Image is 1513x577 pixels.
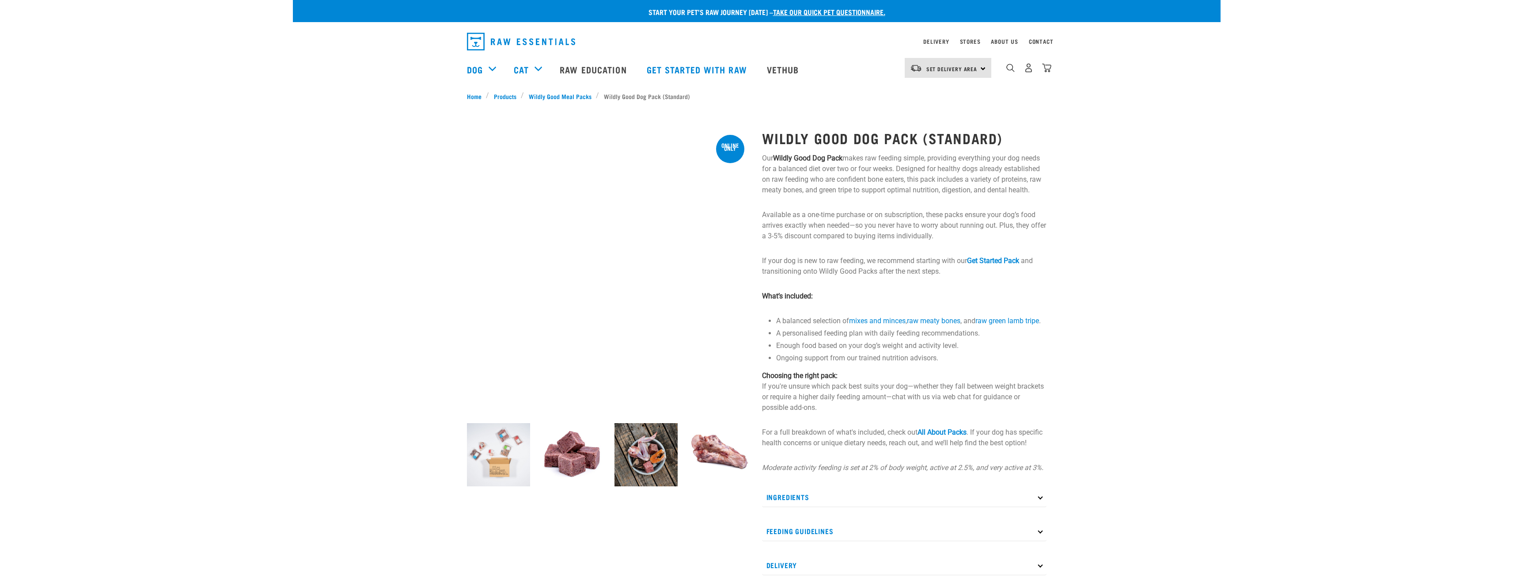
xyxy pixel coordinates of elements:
img: Dog 0 2sec [467,423,530,486]
p: Feeding Guidelines [762,521,1047,541]
a: Dog [467,63,483,76]
p: For a full breakdown of what's included, check out . If your dog has specific health concerns or ... [762,427,1047,448]
p: Available as a one-time purchase or on subscription, these packs ensure your dog’s food arrives e... [762,210,1047,241]
a: Contact [1029,40,1054,43]
a: Get started with Raw [638,52,758,87]
a: mixes and minces [849,317,906,325]
img: Raw Essentials Logo [467,33,575,50]
a: Wildly Good Meal Packs [524,92,596,101]
img: home-icon@2x.png [1042,63,1051,73]
em: Moderate activity feeding is set at 2% of body weight, active at 2.5%, and very active at 3%. [762,463,1043,472]
p: Delivery [762,555,1047,575]
span: Set Delivery Area [926,67,978,70]
a: Vethub [758,52,810,87]
a: raw meaty bones [907,317,960,325]
strong: Choosing the right pack: [762,371,838,380]
img: Cubes [541,423,604,486]
img: 1205 Veal Brisket 1pp 01 [688,423,751,486]
a: raw green lamb tripe [975,317,1039,325]
a: Products [489,92,521,101]
strong: What’s included: [762,292,813,300]
img: home-icon-1@2x.png [1006,64,1015,72]
img: Dog 0 2sec [467,130,751,414]
nav: breadcrumbs [467,92,1047,101]
strong: Wildly Good Dog Pack [773,154,842,162]
a: Home [467,92,486,101]
p: Start your pet’s raw journey [DATE] – [300,7,1227,17]
p: If your dog is new to raw feeding, we recommend starting with our and transitioning onto Wildly G... [762,256,1047,277]
a: Cat [514,63,529,76]
nav: dropdown navigation [293,52,1221,87]
img: Assortment of Raw Essentials Ingredients Including, Salmon Fillet, Cubed Beef And Tripe, Turkey W... [614,423,678,486]
li: Ongoing support from our trained nutrition advisors. [776,353,1047,363]
a: Stores [960,40,981,43]
p: Ingredients [762,487,1047,507]
p: If you're unsure which pack best suits your dog—whether they fall between weight brackets or requ... [762,371,1047,413]
li: A personalised feeding plan with daily feeding recommendations. [776,328,1047,339]
a: All About Packs [918,428,967,436]
a: Delivery [923,40,949,43]
h1: Wildly Good Dog Pack (Standard) [762,130,1047,146]
img: van-moving.png [910,64,922,72]
img: user.png [1024,63,1033,73]
a: take our quick pet questionnaire. [773,10,885,14]
nav: dropdown navigation [460,29,1054,54]
li: A balanced selection of , , and . [776,316,1047,326]
p: Our makes raw feeding simple, providing everything your dog needs for a balanced diet over two or... [762,153,1047,195]
a: Get Started Pack [967,256,1019,265]
a: About Us [991,40,1018,43]
a: Raw Education [551,52,637,87]
li: Enough food based on your dog’s weight and activity level. [776,340,1047,351]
